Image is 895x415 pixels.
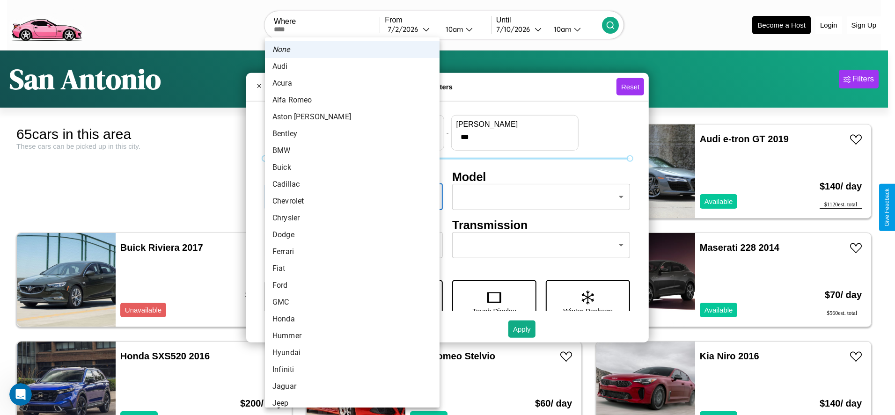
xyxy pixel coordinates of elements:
[265,193,440,210] li: Chevrolet
[265,395,440,412] li: Jeep
[265,311,440,328] li: Honda
[265,142,440,159] li: BMW
[265,125,440,142] li: Bentley
[265,75,440,92] li: Acura
[884,189,890,226] div: Give Feedback
[265,210,440,226] li: Chrysler
[265,277,440,294] li: Ford
[265,344,440,361] li: Hyundai
[265,92,440,109] li: Alfa Romeo
[265,361,440,378] li: Infiniti
[272,44,290,55] em: None
[265,159,440,176] li: Buick
[265,328,440,344] li: Hummer
[265,378,440,395] li: Jaguar
[265,294,440,311] li: GMC
[265,260,440,277] li: Fiat
[265,58,440,75] li: Audi
[265,109,440,125] li: Aston [PERSON_NAME]
[9,383,32,406] iframe: Intercom live chat
[265,243,440,260] li: Ferrari
[265,226,440,243] li: Dodge
[265,176,440,193] li: Cadillac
